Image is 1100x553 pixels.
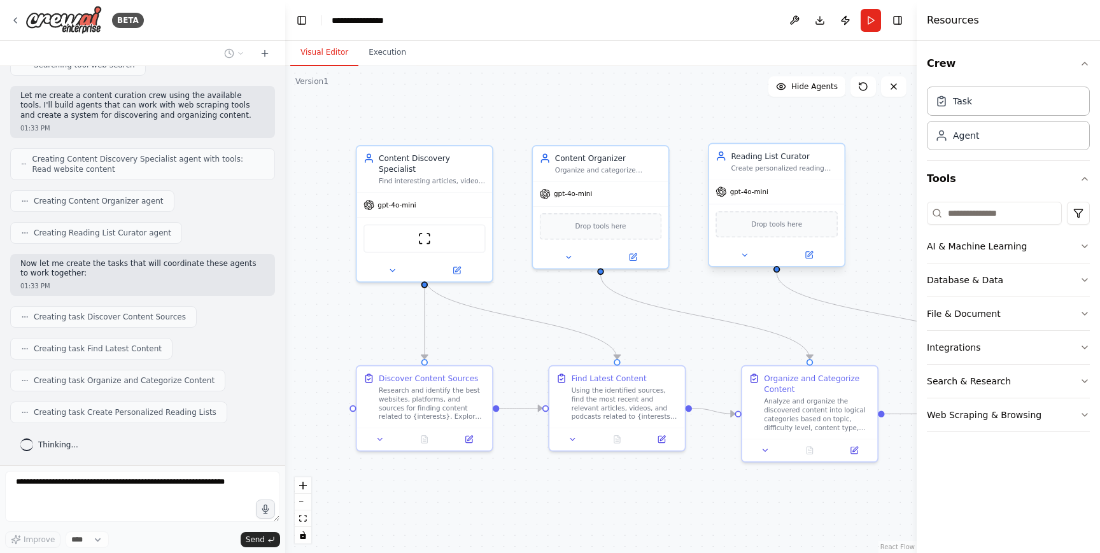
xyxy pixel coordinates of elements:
[356,365,493,452] div: Discover Content SourcesResearch and identify the best websites, platforms, and sources for findi...
[377,200,416,209] span: gpt-4o-mini
[927,230,1090,263] button: AI & Machine Learning
[295,494,311,510] button: zoom out
[379,177,486,186] div: Find interesting articles, videos, and podcasts related to {interests} by exploring popular conte...
[741,365,878,463] div: Organize and Categorize ContentAnalyze and organize the discovered content into logical categorie...
[419,277,623,359] g: Edge from 9f21dcff-b707-4a46-94c7-6b36550db361 to d71128b1-a769-4063-8867-932b0f99604b
[594,433,640,446] button: No output available
[927,81,1090,160] div: Crew
[575,221,626,232] span: Drop tools here
[24,535,55,545] span: Improve
[572,386,679,421] div: Using the identified sources, find the most recent and relevant articles, videos, and podcasts re...
[20,123,265,133] div: 01:33 PM
[290,39,358,66] button: Visual Editor
[764,373,871,395] div: Organize and Categorize Content
[532,145,669,269] div: Content OrganizerOrganize and categorize discovered content by {interests} topic, content type, d...
[572,373,647,384] div: Find Latest Content
[256,500,275,519] button: Click to speak your automation idea
[927,46,1090,81] button: Crew
[426,264,488,277] button: Open in side panel
[38,440,78,450] span: Thinking...
[379,386,486,421] div: Research and identify the best websites, platforms, and sources for finding content related to {i...
[34,228,171,238] span: Creating Reading List Curator agent
[246,535,265,545] span: Send
[32,154,264,174] span: Creating Content Discovery Specialist agent with tools: Read website content
[295,76,328,87] div: Version 1
[34,375,215,386] span: Creating task Organize and Categorize Content
[927,161,1090,197] button: Tools
[25,6,102,34] img: Logo
[778,248,840,262] button: Open in side panel
[499,403,542,414] g: Edge from 350632d5-b6cb-40d3-9081-cd1ba4a222be to d71128b1-a769-4063-8867-932b0f99604b
[595,275,815,359] g: Edge from f7e9a89e-43ba-48ed-bf4b-3e6dde87144b to 4555aa4c-88ff-4d25-b9bf-012320e0084a
[927,398,1090,431] button: Web Scraping & Browsing
[771,272,1008,359] g: Edge from a38d5fe4-f849-4724-8270-e178a853add7 to 7fb4b02b-51c3-419d-9d67-500d387375b7
[5,531,60,548] button: Improve
[731,164,838,172] div: Create personalized reading lists based on {interests} and {preferences}, including beginner-frie...
[379,153,486,175] div: Content Discovery Specialist
[358,39,416,66] button: Execution
[953,95,972,108] div: Task
[692,403,735,419] g: Edge from d71128b1-a769-4063-8867-932b0f99604b to 4555aa4c-88ff-4d25-b9bf-012320e0084a
[34,344,162,354] span: Creating task Find Latest Content
[786,444,833,457] button: No output available
[751,219,802,230] span: Drop tools here
[112,13,144,28] div: BETA
[34,312,186,322] span: Creating task Discover Content Sources
[953,129,979,142] div: Agent
[880,543,915,550] a: React Flow attribution
[554,190,592,199] span: gpt-4o-mini
[356,145,493,283] div: Content Discovery SpecialistFind interesting articles, videos, and podcasts related to {interests...
[927,297,1090,330] button: File & Document
[419,277,430,359] g: Edge from 9f21dcff-b707-4a46-94c7-6b36550db361 to 350632d5-b6cb-40d3-9081-cd1ba4a222be
[255,46,275,61] button: Start a new chat
[20,281,265,291] div: 01:33 PM
[20,259,265,279] p: Now let me create the tasks that will coordinate these agents to work together:
[927,263,1090,297] button: Database & Data
[731,151,838,162] div: Reading List Curator
[418,232,431,246] img: ScrapeWebsiteTool
[764,397,871,432] div: Analyze and organize the discovered content into logical categories based on topic, difficulty le...
[730,187,768,196] span: gpt-4o-mini
[555,166,662,175] div: Organize and categorize discovered content by {interests} topic, content type, difficulty level, ...
[889,11,906,29] button: Hide right sidebar
[450,433,488,446] button: Open in side panel
[708,145,845,269] div: Reading List CuratorCreate personalized reading lists based on {interests} and {preferences}, inc...
[927,197,1090,442] div: Tools
[241,532,280,547] button: Send
[295,527,311,543] button: toggle interactivity
[332,14,397,27] nav: breadcrumb
[768,76,845,97] button: Hide Agents
[219,46,250,61] button: Switch to previous chat
[295,510,311,527] button: fit view
[401,433,448,446] button: No output available
[295,477,311,494] button: zoom in
[791,81,838,92] span: Hide Agents
[548,365,686,452] div: Find Latest ContentUsing the identified sources, find the most recent and relevant articles, vide...
[555,153,662,164] div: Content Organizer
[885,409,927,419] g: Edge from 4555aa4c-88ff-4d25-b9bf-012320e0084a to 7fb4b02b-51c3-419d-9d67-500d387375b7
[20,91,265,121] p: Let me create a content curation crew using the available tools. I'll build agents that can work ...
[293,11,311,29] button: Hide left sidebar
[642,433,680,446] button: Open in side panel
[379,373,478,384] div: Discover Content Sources
[602,251,664,264] button: Open in side panel
[34,407,216,417] span: Creating task Create Personalized Reading Lists
[927,365,1090,398] button: Search & Research
[927,331,1090,364] button: Integrations
[34,196,164,206] span: Creating Content Organizer agent
[835,444,873,457] button: Open in side panel
[295,477,311,543] div: React Flow controls
[927,13,979,28] h4: Resources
